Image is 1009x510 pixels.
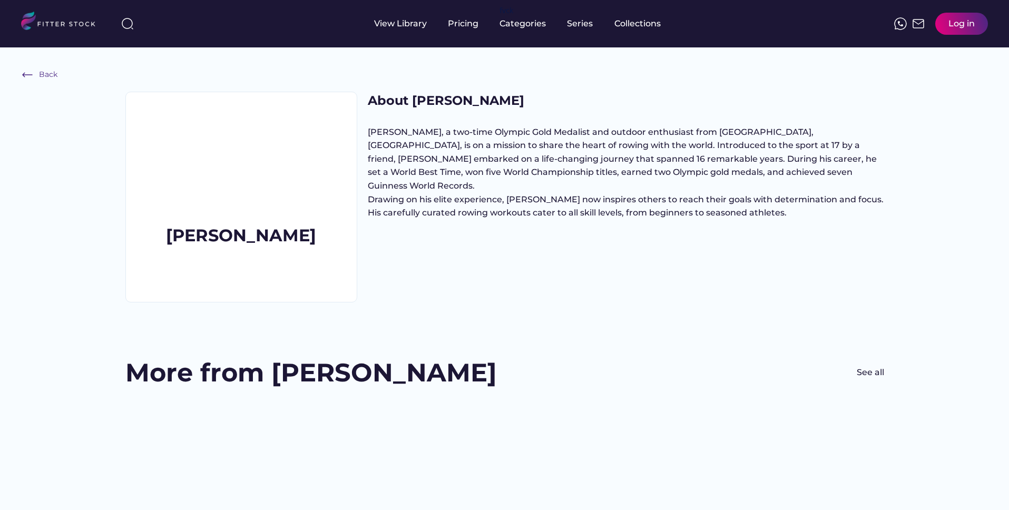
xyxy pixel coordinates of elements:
div: More from [PERSON_NAME] [125,355,497,390]
img: Frame%20%286%29.svg [21,68,34,81]
img: meteor-icons_whatsapp%20%281%29.svg [894,17,907,30]
div: fvck [499,5,513,16]
div: Pricing [448,18,478,30]
div: Log in [948,18,975,30]
img: LOGO.svg [21,12,104,33]
div: Series [567,18,593,30]
div: [PERSON_NAME] [166,224,316,248]
div: Back [39,70,57,80]
img: Frame%2051.svg [912,17,925,30]
img: search-normal%203.svg [121,17,134,30]
div: Categories [499,18,546,30]
div: Collections [614,18,661,30]
div: View Library [374,18,427,30]
div: [PERSON_NAME], a two-time Olympic Gold Medalist and outdoor enthusiast from [GEOGRAPHIC_DATA], [G... [368,125,884,220]
div: See all [857,367,884,378]
h1: About [PERSON_NAME] [368,92,524,110]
